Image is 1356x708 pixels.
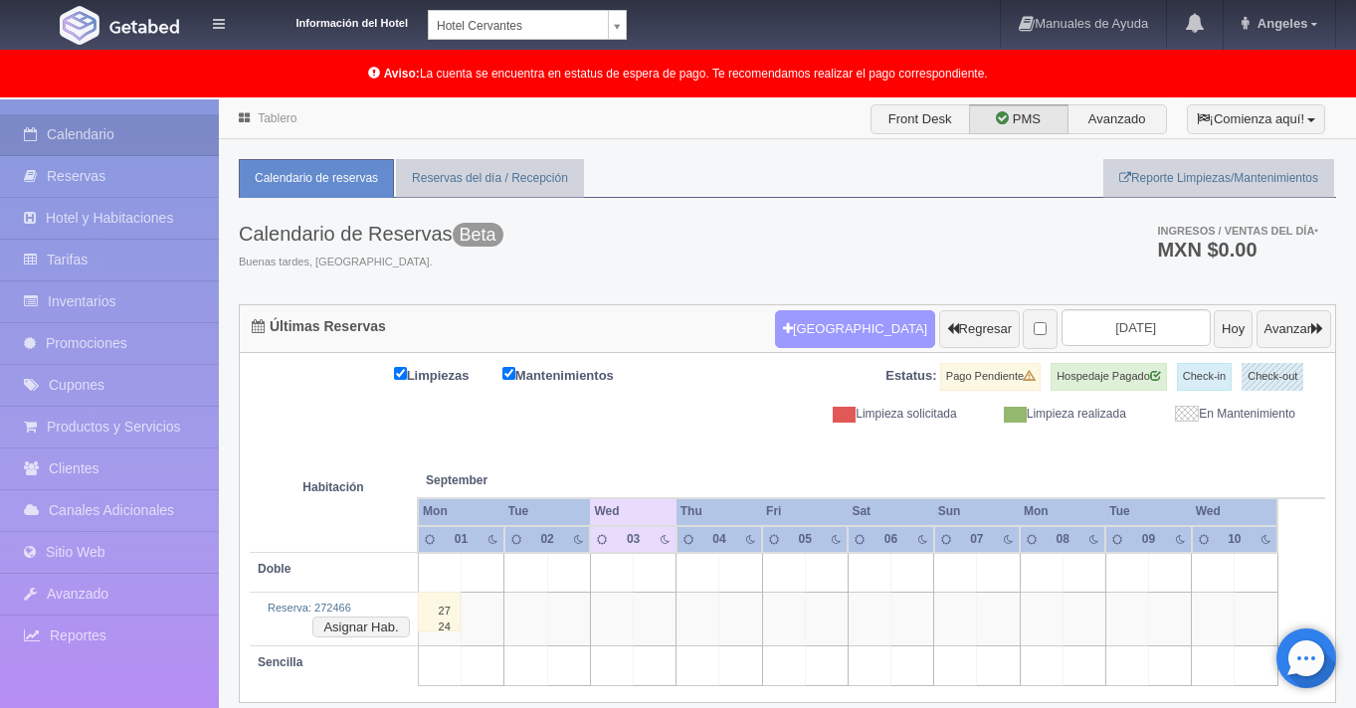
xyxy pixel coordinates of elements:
[60,6,99,45] img: Getabed
[621,531,646,548] div: 03
[258,562,291,576] b: Doble
[1177,363,1232,391] label: Check-in
[677,498,762,525] th: Thu
[1187,104,1325,134] button: ¡Comienza aquí!
[590,498,676,525] th: Wed
[418,498,504,525] th: Mon
[775,310,935,348] button: [GEOGRAPHIC_DATA]
[258,111,296,125] a: Tablero
[109,19,179,34] img: Getabed
[1067,104,1167,134] label: Avanzado
[1253,16,1308,31] span: Angeles
[934,498,1020,525] th: Sun
[1222,531,1247,548] div: 10
[258,655,302,669] b: Sencilla
[418,592,461,631] div: 272466 / [PERSON_NAME]
[706,531,731,548] div: 04
[426,472,582,489] span: September
[848,498,933,525] th: Sat
[1242,363,1303,391] label: Check-out
[1214,310,1253,348] button: Hoy
[940,363,1041,391] label: Pago Pendiente
[249,10,408,32] dt: Información del Hotel
[1192,498,1277,525] th: Wed
[871,104,970,134] label: Front Desk
[437,11,600,41] span: Hotel Cervantes
[252,319,386,334] h4: Últimas Reservas
[504,498,591,525] th: Tue
[1157,225,1318,237] span: Ingresos / Ventas del día
[534,531,560,548] div: 02
[1020,498,1105,525] th: Mon
[878,531,903,548] div: 06
[803,406,972,423] div: Limpieza solicitada
[964,531,989,548] div: 07
[1157,240,1318,260] h3: MXN $0.00
[428,10,627,40] a: Hotel Cervantes
[1141,406,1310,423] div: En Mantenimiento
[453,223,503,247] span: Beta
[239,255,503,270] span: Buenas tardes, [GEOGRAPHIC_DATA].
[502,367,515,380] input: Mantenimientos
[793,531,818,548] div: 05
[384,67,420,81] b: Aviso:
[449,531,475,548] div: 01
[1050,531,1074,548] div: 08
[394,363,499,386] label: Limpiezas
[972,406,1141,423] div: Limpieza realizada
[396,159,584,198] a: Reservas del día / Recepción
[394,367,407,380] input: Limpiezas
[312,617,409,638] button: Asignar Hab.
[1103,159,1334,198] a: Reporte Limpiezas/Mantenimientos
[302,480,363,494] strong: Habitación
[1051,363,1167,391] label: Hospedaje Pagado
[268,602,351,614] a: Reserva: 272466
[939,310,1020,348] button: Regresar
[762,498,848,525] th: Fri
[1105,498,1191,525] th: Tue
[239,223,503,245] h3: Calendario de Reservas
[502,363,644,386] label: Mantenimientos
[885,367,936,386] label: Estatus:
[969,104,1068,134] label: PMS
[239,159,394,198] a: Calendario de reservas
[1257,310,1331,348] button: Avanzar
[1136,531,1161,548] div: 09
